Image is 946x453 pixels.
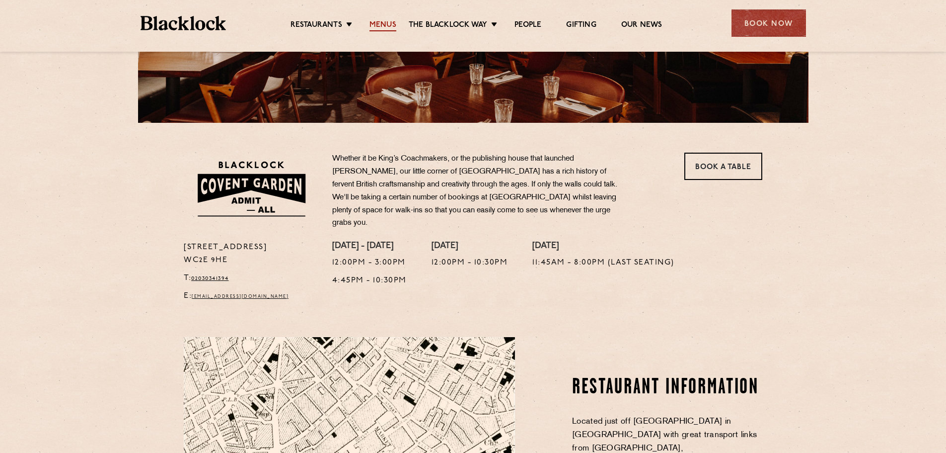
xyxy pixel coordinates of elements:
[141,16,226,30] img: BL_Textured_Logo-footer-cropped.svg
[184,153,317,225] img: BLA_1470_CoventGarden_Website_Solid.svg
[184,241,317,267] p: [STREET_ADDRESS] WC2E 9HE
[332,153,625,230] p: Whether it be King’s Coachmakers, or the publishing house that launched [PERSON_NAME], our little...
[532,241,674,252] h4: [DATE]
[192,294,289,299] a: [EMAIL_ADDRESS][DOMAIN_NAME]
[369,20,396,31] a: Menus
[332,274,407,287] p: 4:45pm - 10:30pm
[191,275,229,281] a: 02030341394
[332,241,407,252] h4: [DATE] - [DATE]
[291,20,342,31] a: Restaurants
[572,375,762,400] h2: Restaurant information
[184,290,317,303] p: E:
[409,20,487,31] a: The Blacklock Way
[532,257,674,270] p: 11:45am - 8:00pm (Last Seating)
[184,272,317,285] p: T:
[332,257,407,270] p: 12:00pm - 3:00pm
[432,241,508,252] h4: [DATE]
[432,257,508,270] p: 12:00pm - 10:30pm
[514,20,541,31] a: People
[621,20,662,31] a: Our News
[731,9,806,37] div: Book Now
[566,20,596,31] a: Gifting
[684,153,762,180] a: Book a Table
